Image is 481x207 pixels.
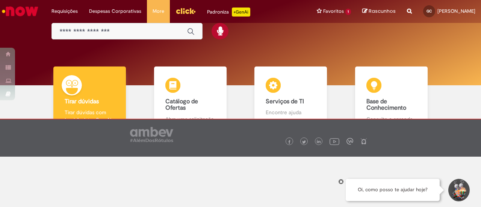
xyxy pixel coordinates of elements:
[362,8,396,15] a: Rascunhos
[437,8,475,14] span: [PERSON_NAME]
[65,98,99,105] b: Tirar dúvidas
[427,9,432,14] span: GC
[207,8,250,17] div: Padroniza
[323,8,344,15] span: Favoritos
[140,66,241,131] a: Catálogo de Ofertas Abra uma solicitação
[447,179,470,201] button: Iniciar Conversa de Suporte
[287,140,291,144] img: logo_footer_facebook.png
[165,115,215,123] p: Abra uma solicitação
[369,8,396,15] span: Rascunhos
[366,115,416,123] p: Consulte e aprenda
[360,138,367,145] img: logo_footer_naosei.png
[175,5,196,17] img: click_logo_yellow_360x200.png
[317,140,321,144] img: logo_footer_linkedin.png
[266,109,316,116] p: Encontre ajuda
[341,66,442,131] a: Base de Conhecimento Consulte e aprenda
[51,8,78,15] span: Requisições
[165,98,198,112] b: Catálogo de Ofertas
[240,66,341,131] a: Serviços de TI Encontre ajuda
[153,8,164,15] span: More
[39,66,140,131] a: Tirar dúvidas Tirar dúvidas com Lupi Assist e Gen Ai
[366,98,406,112] b: Base de Conhecimento
[1,4,39,19] img: ServiceNow
[345,9,351,15] span: 1
[346,138,353,145] img: logo_footer_workplace.png
[232,8,250,17] p: +GenAi
[330,136,339,146] img: logo_footer_youtube.png
[266,98,304,105] b: Serviços de TI
[89,8,141,15] span: Despesas Corporativas
[302,140,306,144] img: logo_footer_twitter.png
[65,109,115,124] p: Tirar dúvidas com Lupi Assist e Gen Ai
[130,127,173,142] img: logo_footer_ambev_rotulo_gray.png
[346,179,440,201] div: Oi, como posso te ajudar hoje?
